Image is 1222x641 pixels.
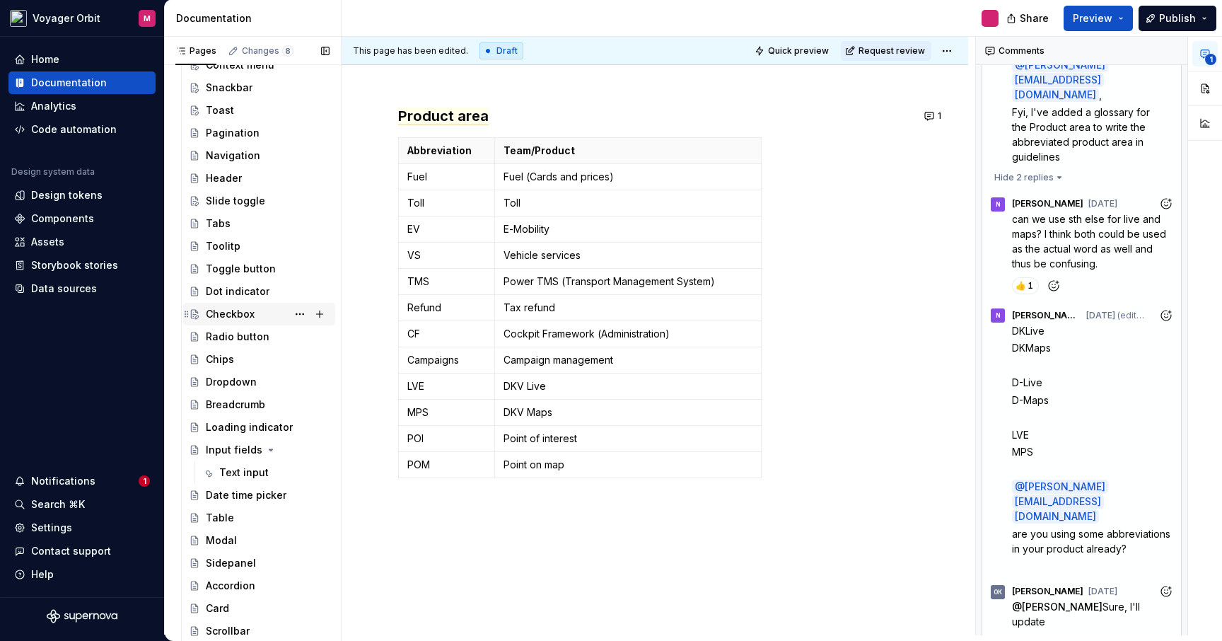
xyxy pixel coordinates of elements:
span: Product area [398,108,489,125]
a: Pagination [183,122,335,144]
span: [PERSON_NAME] [1012,198,1083,209]
a: Table [183,507,335,529]
div: Notifications [31,474,95,488]
a: Toolitp [183,235,335,258]
div: Pagination [206,126,260,140]
span: MPS [1012,446,1033,458]
span: 1 [938,110,941,122]
span: 1 [1028,280,1033,291]
span: [PERSON_NAME][EMAIL_ADDRESS][DOMAIN_NAME] [1015,59,1105,101]
p: Campaign management [504,353,752,367]
p: Abbreviation [407,144,486,158]
p: CF [407,327,486,341]
span: D-Live [1012,376,1042,388]
div: Assets [31,235,64,249]
div: Sidepanel [206,556,256,570]
span: , [1099,89,1102,101]
p: POM [407,458,486,472]
span: DKMaps [1012,342,1051,354]
p: Team/Product [504,144,752,158]
div: Navigation [206,149,260,163]
span: Publish [1159,11,1196,25]
p: Cockpit Framework (Administration) [504,327,752,341]
a: Assets [8,231,156,253]
a: Toggle button [183,258,335,280]
span: D-Maps [1012,394,1049,406]
div: Toolitp [206,239,240,253]
a: Snackbar [183,76,335,99]
div: Settings [31,521,72,535]
div: Home [31,52,59,67]
div: Documentation [31,76,107,90]
span: 1 [139,475,150,487]
div: Design tokens [31,188,103,202]
div: Checkbox [206,307,255,321]
div: Components [31,212,94,226]
div: Date time picker [206,488,286,502]
span: @ [1012,601,1102,613]
span: 8 [282,45,293,57]
span: DKLive [1012,325,1044,337]
div: Breadcrumb [206,398,265,412]
button: Request review [841,41,931,61]
p: Vehicle services [504,248,752,262]
div: Code automation [31,122,117,137]
div: Snackbar [206,81,252,95]
div: Search ⌘K [31,497,85,512]
a: Dot indicator [183,280,335,303]
span: Preview [1073,11,1112,25]
button: Voyager OrbitM [3,3,161,33]
button: Add reaction [1042,277,1066,294]
button: Quick preview [750,41,835,61]
div: Comments [976,37,1187,65]
button: 1 reaction, react with 👍️ [1012,277,1039,294]
div: Chips [206,352,234,366]
a: Analytics [8,95,156,117]
span: [PERSON_NAME] [1012,310,1081,321]
a: Design tokens [8,184,156,207]
div: Toggle button [206,262,276,276]
a: Context menu [183,54,335,76]
div: Header [206,171,242,185]
p: LVE [407,379,486,393]
div: Documentation [176,11,335,25]
p: DKV Maps [504,405,752,420]
a: Tabs [183,212,335,235]
p: EV [407,222,486,236]
a: Breadcrumb [183,393,335,416]
a: Card [183,597,335,620]
a: Documentation [8,71,156,94]
button: Add reaction [1156,582,1175,601]
div: N [996,199,1001,210]
p: Fuel [407,170,486,184]
p: Campaigns [407,353,486,367]
div: Dropdown [206,375,257,389]
a: Dropdown [183,371,335,393]
div: Modal [206,533,237,548]
span: This page has been edited. [353,45,468,57]
span: @ [1012,58,1108,102]
div: Scrollbar [206,624,250,638]
a: Accordion [183,574,335,597]
a: Code automation [8,118,156,141]
span: LVE [1012,429,1029,441]
p: Power TMS (Transport Management System) [504,275,752,289]
div: Design system data [11,166,95,178]
div: Tabs [206,216,231,231]
div: Voyager Orbit [33,11,100,25]
button: Share [999,6,1058,31]
a: Data sources [8,277,156,300]
a: Chips [183,348,335,371]
p: VS [407,248,486,262]
span: 👍️ [1016,280,1025,291]
div: Draft [479,42,523,59]
div: Dot indicator [206,284,269,299]
div: OK [994,587,1002,598]
div: Radio button [206,330,269,344]
p: Toll [504,196,752,210]
span: can we use sth else for live and maps? I think both could be used as the actual word as well and ... [1012,213,1169,270]
div: Data sources [31,282,97,296]
a: Text input [197,461,335,484]
a: Components [8,207,156,230]
span: Request review [859,45,925,57]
